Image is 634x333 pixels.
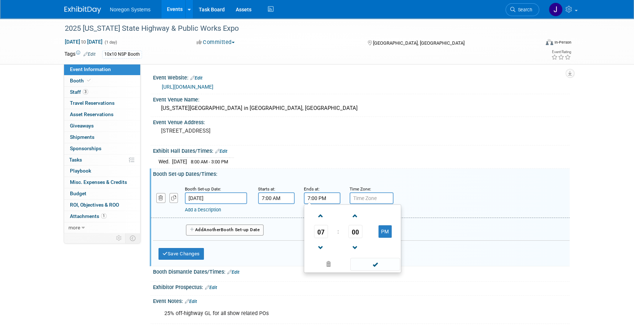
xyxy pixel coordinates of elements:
div: Event Venue Address: [153,117,570,126]
a: Tasks [64,155,140,166]
span: [GEOGRAPHIC_DATA], [GEOGRAPHIC_DATA] [373,40,464,46]
div: 2025 [US_STATE] State Highway & Public Works Expo [62,22,528,35]
span: Attachments [70,213,107,219]
div: Event Rating [551,50,571,54]
a: Edit [227,270,239,275]
a: ROI, Objectives & ROO [64,200,140,211]
a: Edit [83,52,96,57]
small: Starts at: [258,186,275,192]
a: Event Information [64,64,140,75]
td: Personalize Event Tab Strip [113,233,126,243]
i: Booth reservation complete [87,78,91,82]
a: Edit [215,149,227,154]
div: 10x10 NSP Booth [102,51,142,58]
a: Attachments1 [64,211,140,222]
a: [URL][DOMAIN_NAME] [162,84,213,90]
button: Committed [194,38,238,46]
span: Giveaways [70,123,94,129]
span: 1 [101,213,107,219]
span: to [80,39,87,45]
span: Pick Minute [348,225,362,238]
a: Booth [64,75,140,86]
div: Booth Dismantle Dates/Times: [153,266,570,276]
span: Tasks [69,157,82,163]
span: Shipments [70,134,94,140]
input: Time Zone [350,192,394,204]
div: [US_STATE][GEOGRAPHIC_DATA] in [GEOGRAPHIC_DATA], [GEOGRAPHIC_DATA] [158,103,564,114]
a: Increment Minute [348,206,362,225]
a: Decrement Minute [348,238,362,257]
small: Booth Set-up Date: [185,186,221,192]
td: : [336,225,340,238]
span: Misc. Expenses & Credits [70,179,127,185]
span: 3 [83,89,88,95]
span: Event Information [70,66,111,72]
a: Decrement Hour [314,238,328,257]
img: Johana Gil [549,3,563,16]
td: Wed. [158,158,172,166]
div: Event Website: [153,72,570,82]
button: PM [378,225,392,238]
a: Edit [205,285,217,290]
small: Ends at: [304,186,320,192]
td: [DATE] [172,158,187,166]
span: Playbook [70,168,91,174]
a: Search [506,3,539,16]
a: Staff3 [64,87,140,98]
a: Sponsorships [64,143,140,154]
span: Booth [70,78,92,84]
img: ExhibitDay [64,6,101,14]
span: Search [515,7,532,12]
a: more [64,222,140,233]
span: [DATE] [DATE] [64,38,103,45]
span: ROI, Objectives & ROO [70,202,119,208]
span: Another [204,227,221,232]
button: Save Changes [158,248,204,260]
button: AddAnotherBooth Set-up Date [186,225,264,236]
span: 8:00 AM - 3:00 PM [191,159,228,164]
span: Staff [70,89,88,95]
pre: [STREET_ADDRESS] [161,127,318,134]
a: Travel Reservations [64,98,140,109]
input: Date [185,192,247,204]
div: Event Format [496,38,571,49]
a: Clear selection [306,259,351,270]
div: Event Notes: [153,296,570,305]
span: more [68,225,80,230]
div: 25% off-highway GL for all show related POs [159,306,489,321]
input: End Time [304,192,340,204]
small: Time Zone: [350,186,371,192]
img: Format-Inperson.png [546,39,553,45]
a: Shipments [64,132,140,143]
span: Travel Reservations [70,100,115,106]
a: Increment Hour [314,206,328,225]
td: Toggle Event Tabs [126,233,141,243]
a: Misc. Expenses & Credits [64,177,140,188]
a: Playbook [64,166,140,177]
div: Event Venue Name: [153,94,570,103]
div: Exhibitor Prospectus: [153,282,570,291]
a: Done [350,260,400,270]
a: Budget [64,188,140,199]
a: Edit [185,299,197,304]
input: Start Time [258,192,295,204]
span: Asset Reservations [70,111,113,117]
div: Exhibit Hall Dates/Times: [153,145,570,155]
span: Pick Hour [314,225,328,238]
td: Tags [64,50,96,59]
a: Edit [190,75,202,81]
a: Add a Description [185,207,221,212]
div: Booth Set-up Dates/Times: [153,169,570,178]
a: Giveaways [64,121,140,132]
span: Budget [70,190,86,196]
span: (1 day) [104,40,117,45]
a: Asset Reservations [64,109,140,120]
span: Noregon Systems [110,7,150,12]
span: Sponsorships [70,145,101,151]
div: In-Person [554,40,571,45]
